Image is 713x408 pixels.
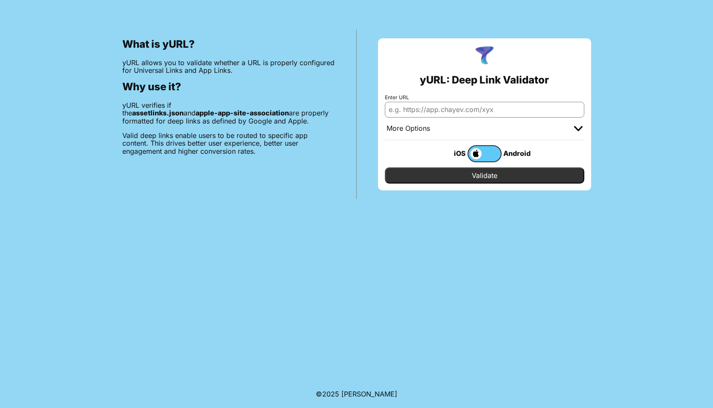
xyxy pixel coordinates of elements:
[122,132,335,155] p: Valid deep links enable users to be routed to specific app content. This drives better user exper...
[387,124,430,133] div: More Options
[385,102,584,117] input: e.g. https://app.chayev.com/xyx
[433,148,468,159] div: iOS
[574,126,583,131] img: chevron
[385,167,584,184] input: Validate
[122,59,335,75] p: yURL allows you to validate whether a URL is properly configured for Universal Links and App Links.
[341,390,397,398] a: Michael Ibragimchayev's Personal Site
[122,101,335,125] p: yURL verifies if the and are properly formatted for deep links as defined by Google and Apple.
[196,109,289,117] b: apple-app-site-association
[473,45,496,67] img: yURL Logo
[322,390,339,398] span: 2025
[132,109,184,117] b: assetlinks.json
[502,148,536,159] div: Android
[316,380,397,408] footer: ©
[385,95,584,101] label: Enter URL
[122,81,335,93] h2: Why use it?
[420,74,549,86] h2: yURL: Deep Link Validator
[122,38,335,50] h2: What is yURL?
